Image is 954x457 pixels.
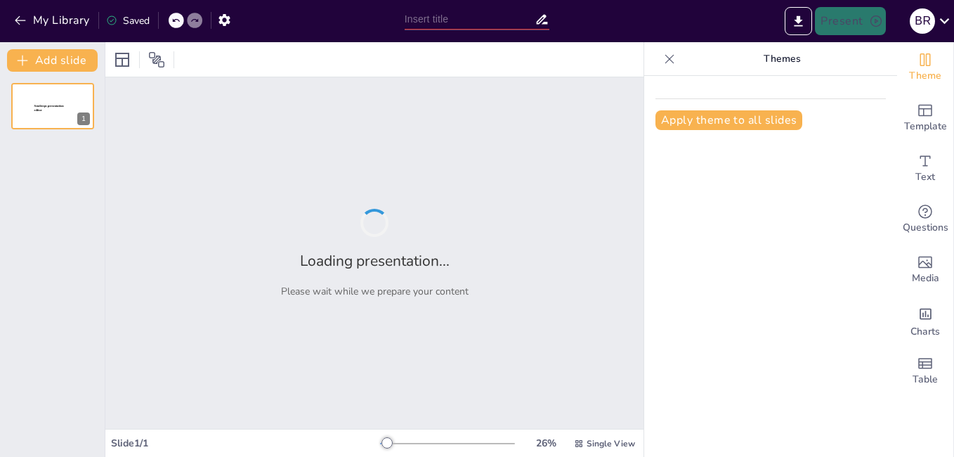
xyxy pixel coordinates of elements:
div: Add charts and graphs [897,295,953,346]
span: Template [904,119,947,134]
h2: Loading presentation... [300,251,450,271]
button: Apply theme to all slides [655,110,802,130]
div: Add a table [897,346,953,397]
span: Questions [903,220,948,236]
div: B r [910,8,935,34]
span: Position [148,51,165,68]
div: 26 % [529,437,563,450]
div: Layout [111,49,133,71]
div: Add ready made slides [897,93,953,143]
div: Saved [106,14,150,27]
button: Export to PowerPoint [785,7,812,35]
p: Please wait while we prepare your content [281,285,469,298]
div: Get real-time input from your audience [897,194,953,245]
input: Insert title [405,9,535,30]
div: Change the overall theme [897,42,953,93]
div: 1 [77,112,90,125]
span: Single View [587,438,635,449]
button: Add slide [7,49,98,72]
span: Sendsteps presentation editor [34,105,64,112]
p: Themes [681,42,883,76]
button: Present [815,7,885,35]
span: Table [913,372,938,387]
div: Add images, graphics, shapes or video [897,245,953,295]
div: Slide 1 / 1 [111,437,380,450]
div: 1 [11,83,94,129]
button: My Library [11,9,96,32]
span: Theme [909,68,941,84]
span: Text [915,169,935,185]
span: Charts [910,324,940,340]
span: Media [912,271,939,286]
button: B r [910,7,935,35]
div: Add text boxes [897,143,953,194]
